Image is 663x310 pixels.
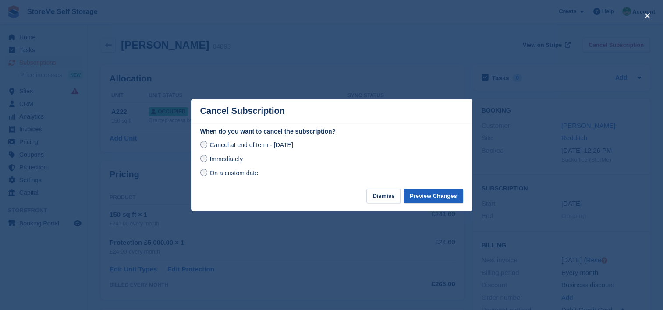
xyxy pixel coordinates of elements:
[200,127,463,136] label: When do you want to cancel the subscription?
[209,169,258,176] span: On a custom date
[640,9,654,23] button: close
[209,155,242,162] span: Immediately
[200,141,207,148] input: Cancel at end of term - [DATE]
[209,141,293,148] span: Cancel at end of term - [DATE]
[200,106,285,116] p: Cancel Subscription
[200,155,207,162] input: Immediately
[200,169,207,176] input: On a custom date
[366,189,401,203] button: Dismiss
[404,189,463,203] button: Preview Changes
